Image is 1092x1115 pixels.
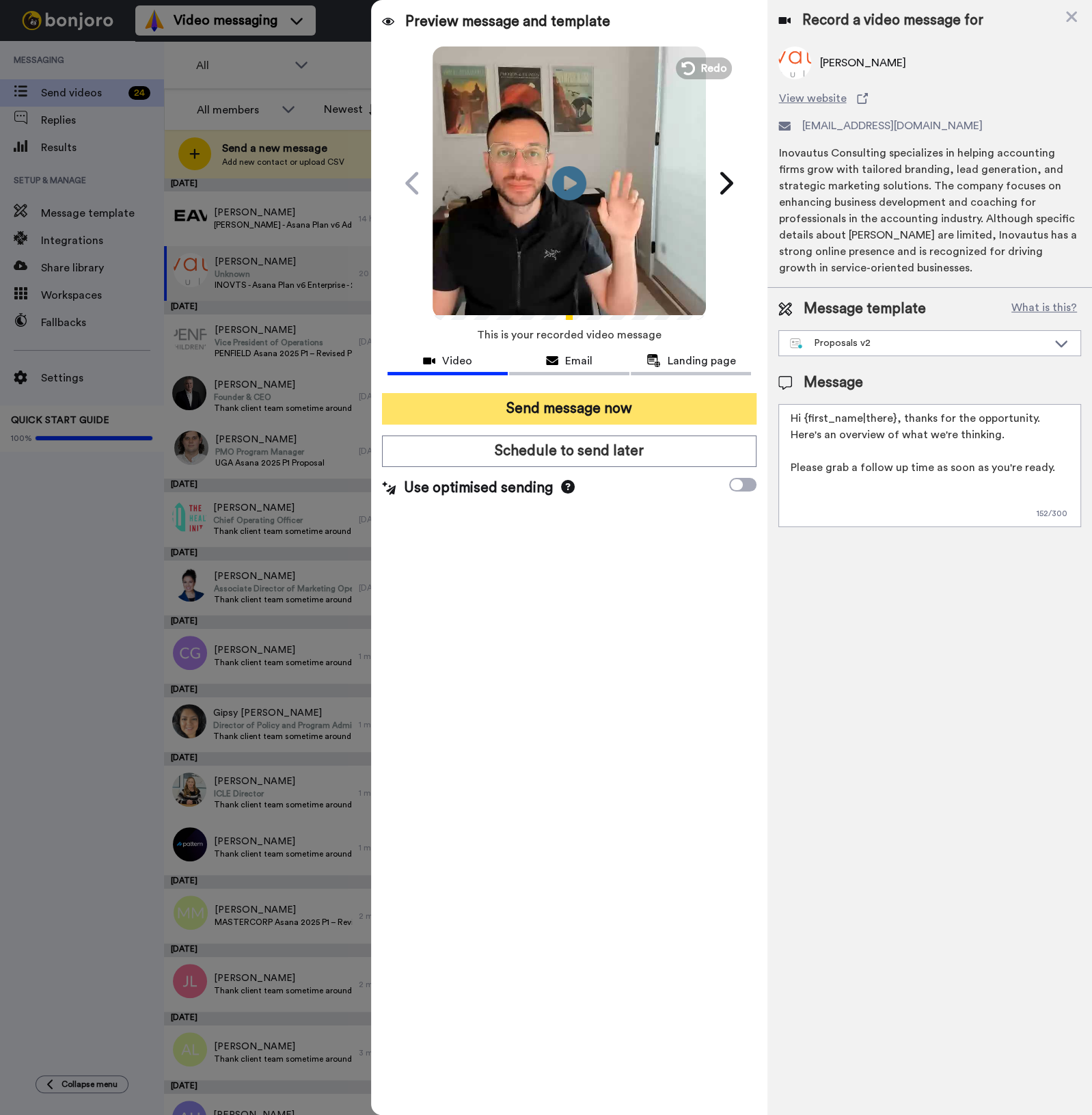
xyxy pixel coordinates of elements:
span: Message [803,373,862,393]
span: Email [565,353,592,369]
a: View website [778,90,1081,107]
button: Send message now [382,393,756,425]
div: Inovautus Consulting specializes in helping accounting firms grow with tailored branding, lead ge... [778,145,1081,276]
span: View website [778,90,846,107]
span: Message template [803,299,925,319]
span: Landing page [668,353,736,369]
span: Use optimised sending [404,478,553,498]
span: Video [442,353,472,369]
button: What is this? [1007,299,1081,319]
img: nextgen-template.svg [790,338,803,349]
span: [EMAIL_ADDRESS][DOMAIN_NAME] [802,118,982,134]
span: This is your recorded video message [477,320,661,350]
textarea: Hi {first_name|there}, thanks for the opportunity. Here's an overview of what we're thinking. Ple... [778,404,1081,527]
div: Proposals v2 [790,336,1048,350]
button: Schedule to send later [382,435,756,467]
